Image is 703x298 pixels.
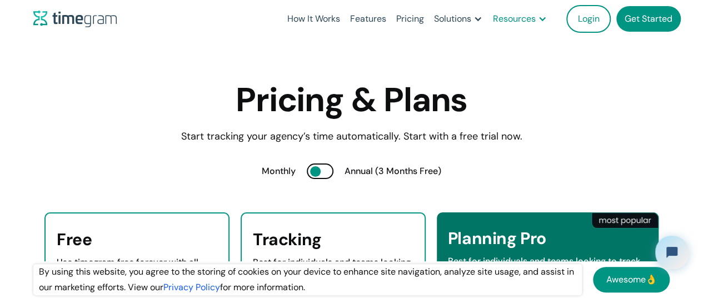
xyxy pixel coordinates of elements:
h3: Tracking [253,230,413,249]
div: Resources [493,11,536,27]
iframe: Tidio Chat [646,226,698,279]
h3: Free [57,230,217,249]
div: Monthly [262,163,296,179]
h3: Planning Pro [448,229,647,248]
a: Login [566,5,611,33]
div: Annual (3 Months Free) [345,163,441,179]
h1: Pricing & Plans [91,82,613,118]
div: By using this website, you agree to the storing of cookies on your device to enhance site navigat... [33,264,582,295]
a: Privacy Policy [163,281,220,293]
div: Start tracking your agency’s time automatically. Start with a free trial now. [91,129,613,145]
div: Solutions [434,11,471,27]
a: Get Started [616,6,681,32]
a: Awesome👌 [593,267,670,292]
